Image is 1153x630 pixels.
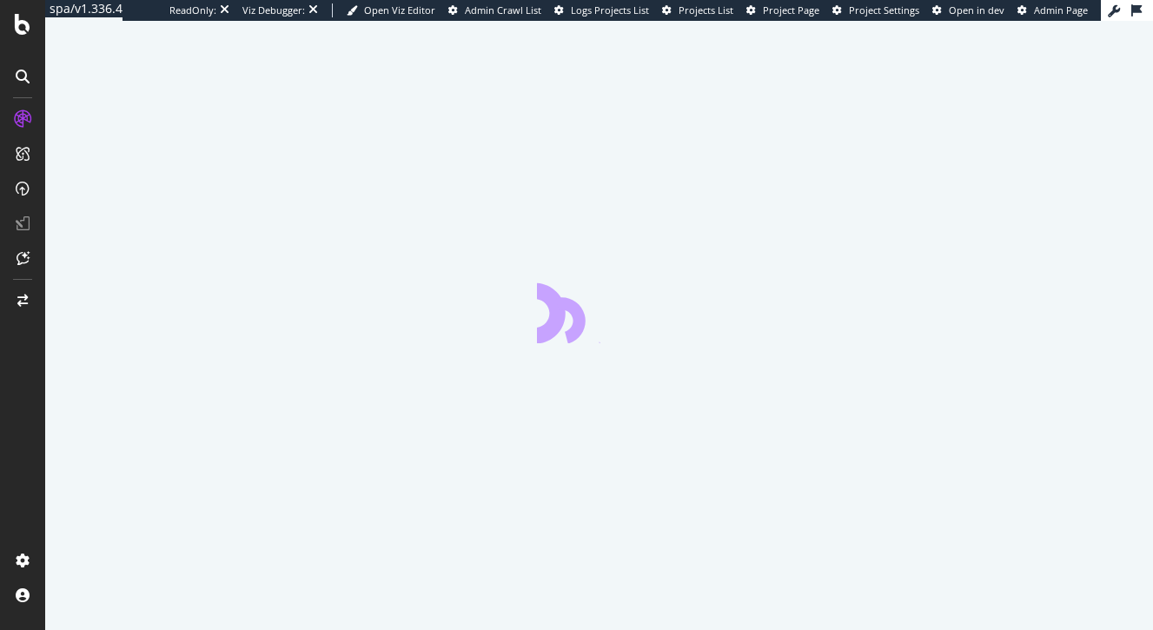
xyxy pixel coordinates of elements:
[465,3,541,17] span: Admin Crawl List
[849,3,919,17] span: Project Settings
[763,3,819,17] span: Project Page
[537,281,662,343] div: animation
[364,3,435,17] span: Open Viz Editor
[832,3,919,17] a: Project Settings
[554,3,649,17] a: Logs Projects List
[448,3,541,17] a: Admin Crawl List
[242,3,305,17] div: Viz Debugger:
[932,3,1004,17] a: Open in dev
[1017,3,1088,17] a: Admin Page
[169,3,216,17] div: ReadOnly:
[662,3,733,17] a: Projects List
[571,3,649,17] span: Logs Projects List
[746,3,819,17] a: Project Page
[347,3,435,17] a: Open Viz Editor
[679,3,733,17] span: Projects List
[1034,3,1088,17] span: Admin Page
[949,3,1004,17] span: Open in dev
